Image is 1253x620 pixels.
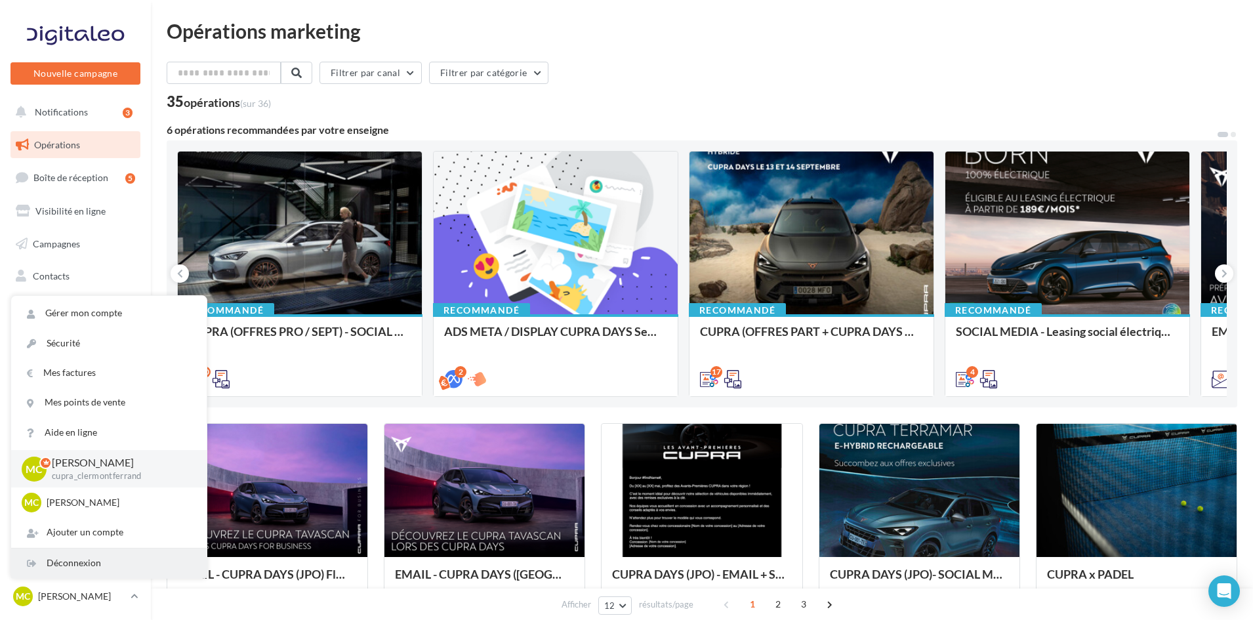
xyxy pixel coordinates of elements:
[188,325,411,351] div: CUPRA (OFFRES PRO / SEPT) - SOCIAL MEDIA
[10,62,140,85] button: Nouvelle campagne
[768,594,789,615] span: 2
[8,437,143,476] a: Campagnes DataOnDemand
[8,230,143,258] a: Campagnes
[11,518,207,547] div: Ajouter un compte
[177,303,274,318] div: Recommandé
[1047,568,1226,594] div: CUPRA x PADEL
[184,96,271,108] div: opérations
[945,303,1042,318] div: Recommandé
[8,163,143,192] a: Boîte de réception5
[710,366,722,378] div: 17
[52,470,186,482] p: cupra_clermontferrand
[47,496,191,509] p: [PERSON_NAME]
[178,568,357,594] div: EMAIL - CUPRA DAYS (JPO) Fleet Générique
[742,594,763,615] span: 1
[8,131,143,159] a: Opérations
[455,366,466,378] div: 2
[33,238,80,249] span: Campagnes
[34,139,80,150] span: Opérations
[700,325,923,351] div: CUPRA (OFFRES PART + CUPRA DAYS / SEPT) - SOCIAL MEDIA
[11,418,207,447] a: Aide en ligne
[8,98,138,126] button: Notifications 3
[395,568,574,594] div: EMAIL - CUPRA DAYS ([GEOGRAPHIC_DATA]) Private Générique
[8,295,143,323] a: Médiathèque
[8,262,143,290] a: Contacts
[240,98,271,109] span: (sur 36)
[429,62,548,84] button: Filtrer par catégorie
[123,108,133,118] div: 3
[52,455,186,470] p: [PERSON_NAME]
[966,366,978,378] div: 4
[11,548,207,578] div: Déconnexion
[433,303,530,318] div: Recommandé
[26,461,43,476] span: MC
[167,94,271,109] div: 35
[562,598,591,611] span: Afficher
[33,270,70,281] span: Contacts
[604,600,615,611] span: 12
[639,598,693,611] span: résultats/page
[8,328,143,356] a: Campagnes ads
[11,299,207,328] a: Gérer mon compte
[167,21,1237,41] div: Opérations marketing
[956,325,1179,351] div: SOCIAL MEDIA - Leasing social électrique - CUPRA Born
[10,584,140,609] a: MC [PERSON_NAME]
[35,106,88,117] span: Notifications
[33,172,108,183] span: Boîte de réception
[11,329,207,358] a: Sécurité
[319,62,422,84] button: Filtrer par canal
[1208,575,1240,607] div: Open Intercom Messenger
[612,568,791,594] div: CUPRA DAYS (JPO) - EMAIL + SMS
[125,173,135,184] div: 5
[38,590,125,603] p: [PERSON_NAME]
[830,568,1009,594] div: CUPRA DAYS (JPO)- SOCIAL MEDIA
[8,393,143,432] a: PLV et print personnalisable
[11,358,207,388] a: Mes factures
[793,594,814,615] span: 3
[8,360,143,388] a: Calendrier
[11,388,207,417] a: Mes points de vente
[167,125,1216,135] div: 6 opérations recommandées par votre enseigne
[8,197,143,225] a: Visibilité en ligne
[24,496,39,509] span: MC
[689,303,786,318] div: Recommandé
[35,205,106,217] span: Visibilité en ligne
[444,325,667,351] div: ADS META / DISPLAY CUPRA DAYS Septembre 2025
[16,590,30,603] span: MC
[598,596,632,615] button: 12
